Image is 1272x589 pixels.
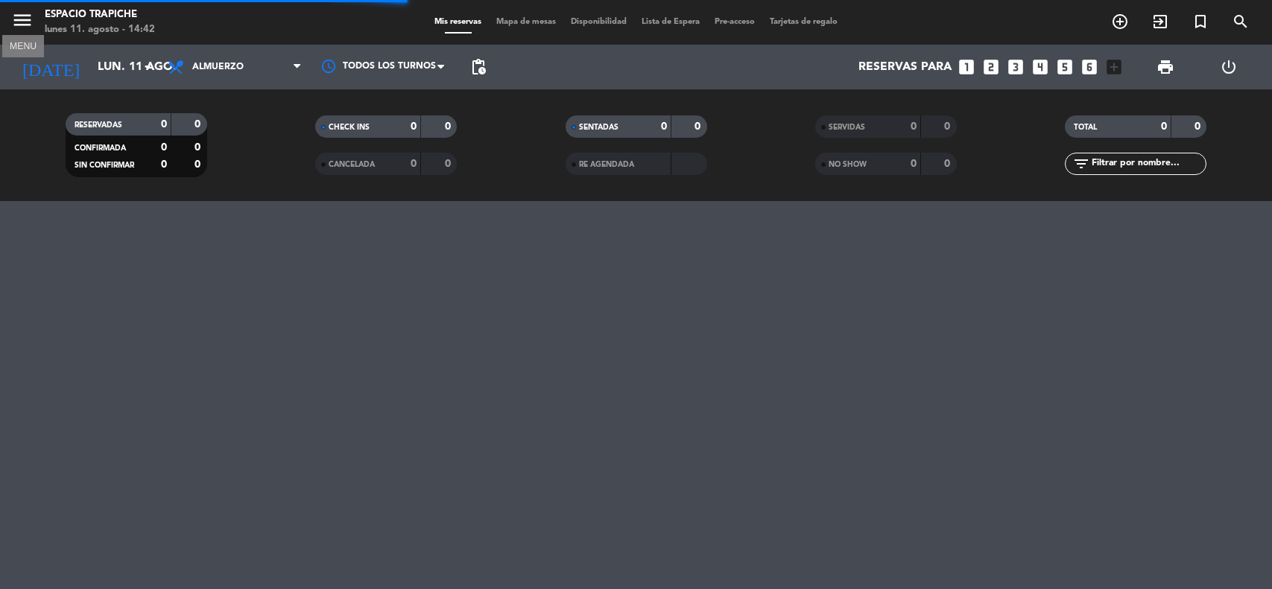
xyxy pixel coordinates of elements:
strong: 0 [1161,121,1167,132]
span: CANCELADA [329,161,375,168]
i: add_circle_outline [1111,13,1129,31]
span: Mis reservas [427,18,489,26]
button: menu [11,9,34,36]
strong: 0 [161,159,167,170]
span: Reservas para [858,60,952,74]
i: looks_5 [1055,57,1075,77]
span: Pre-acceso [707,18,762,26]
strong: 0 [445,121,454,132]
i: looks_4 [1031,57,1050,77]
strong: 0 [944,121,953,132]
span: Tarjetas de regalo [762,18,845,26]
i: [DATE] [11,51,90,83]
span: RE AGENDADA [579,161,634,168]
i: looks_6 [1080,57,1099,77]
strong: 0 [694,121,703,132]
strong: 0 [161,142,167,153]
span: CONFIRMADA [75,144,126,152]
span: print [1156,58,1174,76]
i: search [1232,13,1250,31]
i: looks_one [957,57,976,77]
span: Almuerzo [192,62,244,72]
div: lunes 11. agosto - 14:42 [45,22,155,37]
span: Disponibilidad [563,18,634,26]
div: Espacio Trapiche [45,7,155,22]
i: exit_to_app [1151,13,1169,31]
strong: 0 [1195,121,1203,132]
strong: 0 [411,121,417,132]
span: NO SHOW [829,161,867,168]
span: pending_actions [469,58,487,76]
strong: 0 [911,121,917,132]
strong: 0 [411,159,417,169]
span: SIN CONFIRMAR [75,162,134,169]
i: turned_in_not [1192,13,1209,31]
input: Filtrar por nombre... [1090,156,1206,172]
i: power_settings_new [1220,58,1238,76]
strong: 0 [194,159,203,170]
i: add_box [1104,57,1124,77]
strong: 0 [161,119,167,130]
strong: 0 [944,159,953,169]
strong: 0 [194,142,203,153]
strong: 0 [911,159,917,169]
i: looks_3 [1006,57,1025,77]
strong: 0 [661,121,667,132]
span: RESERVADAS [75,121,122,129]
span: Mapa de mesas [489,18,563,26]
div: LOG OUT [1197,45,1261,89]
i: filter_list [1072,155,1090,173]
span: SERVIDAS [829,124,865,131]
i: arrow_drop_down [139,58,156,76]
span: SENTADAS [579,124,618,131]
i: menu [11,9,34,31]
strong: 0 [445,159,454,169]
span: TOTAL [1074,124,1097,131]
span: Lista de Espera [634,18,707,26]
i: looks_two [981,57,1001,77]
span: CHECK INS [329,124,370,131]
div: MENU [2,39,44,52]
strong: 0 [194,119,203,130]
